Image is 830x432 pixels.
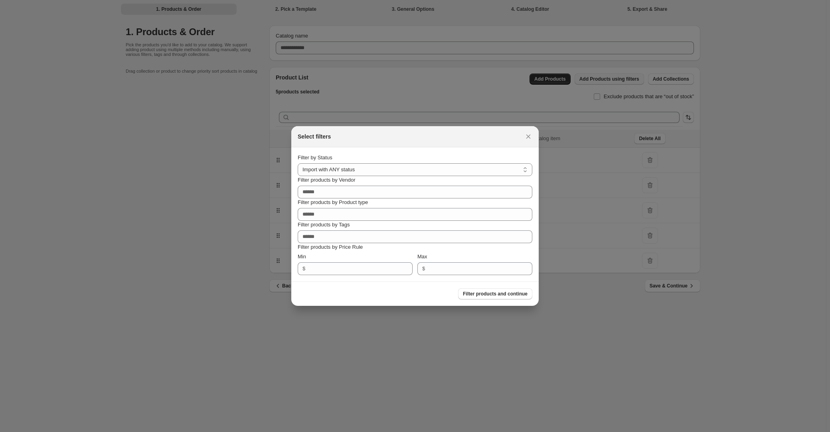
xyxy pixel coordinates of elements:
h2: Select filters [298,133,331,141]
span: Filter products by Vendor [298,177,356,183]
span: Filter products and continue [463,291,528,297]
span: Filter products by Tags [298,222,350,228]
span: Filter by Status [298,155,332,161]
p: Filter products by Price Rule [298,243,532,251]
button: Filter products and continue [458,288,532,299]
span: $ [302,266,305,271]
span: Max [417,254,427,260]
span: Min [298,254,306,260]
span: Filter products by Product type [298,199,368,205]
span: $ [422,266,425,271]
